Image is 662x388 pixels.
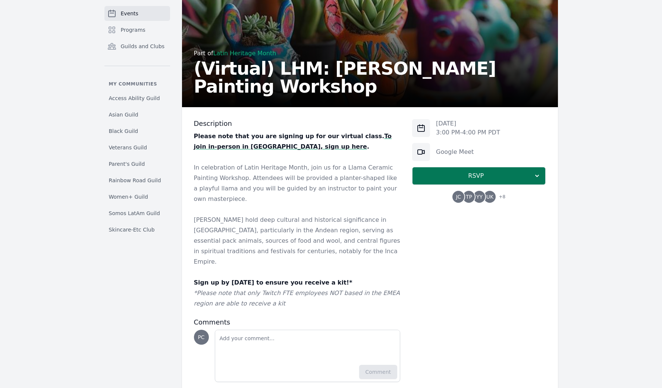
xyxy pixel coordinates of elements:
[109,111,138,118] span: Asian Guild
[412,167,546,185] button: RSVP
[104,207,170,220] a: Somos LatAm Guild
[104,157,170,171] a: Parent's Guild
[367,143,369,150] strong: .
[194,162,401,204] p: In celebration of Latin Heritage Month, join us for a Llama Ceramic Painting Workshop. Attendees ...
[194,318,401,327] h3: Comments
[104,141,170,154] a: Veterans Guild
[109,144,147,151] span: Veterans Guild
[104,223,170,236] a: Skincare-Etc Club
[121,26,145,34] span: Programs
[436,128,500,137] p: 3:00 PM - 4:00 PM PDT
[109,160,145,168] span: Parent's Guild
[104,174,170,187] a: Rainbow Road Guild
[104,190,170,204] a: Women+ Guild
[109,226,155,233] span: Skincare-Etc Club
[104,81,170,87] p: My communities
[109,127,138,135] span: Black Guild
[104,91,170,105] a: Access Ability Guild
[194,59,546,95] h2: (Virtual) LHM: [PERSON_NAME] Painting Workshop
[476,194,483,199] span: YY
[194,215,401,267] p: [PERSON_NAME] hold deep cultural and historical significance in [GEOGRAPHIC_DATA], particularly i...
[466,194,472,199] span: TP
[104,124,170,138] a: Black Guild
[359,365,398,379] button: Comment
[109,209,160,217] span: Somos LatAm Guild
[109,193,148,201] span: Women+ Guild
[456,194,461,199] span: JC
[486,194,493,199] span: UK
[213,50,276,57] a: Latin Heritage Month
[418,171,533,180] span: RSVP
[104,22,170,37] a: Programs
[494,192,505,203] span: + 8
[109,94,160,102] span: Access Ability Guild
[194,49,546,58] div: Part of
[194,119,401,128] h3: Description
[104,6,170,236] nav: Sidebar
[104,108,170,121] a: Asian Guild
[121,43,165,50] span: Guilds and Clubs
[121,10,138,17] span: Events
[104,6,170,21] a: Events
[436,148,474,155] a: Google Meet
[104,39,170,54] a: Guilds and Clubs
[194,289,400,307] em: *Please note that only Twitch FTE employees NOT based in the EMEA region are able to receive a kit
[436,119,500,128] p: [DATE]
[198,335,204,340] span: PC
[194,133,385,140] strong: Please note that you are signing up for our virtual class.
[109,177,161,184] span: Rainbow Road Guild
[194,279,352,286] strong: Sign up by [DATE] to ensure you receive a kit!*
